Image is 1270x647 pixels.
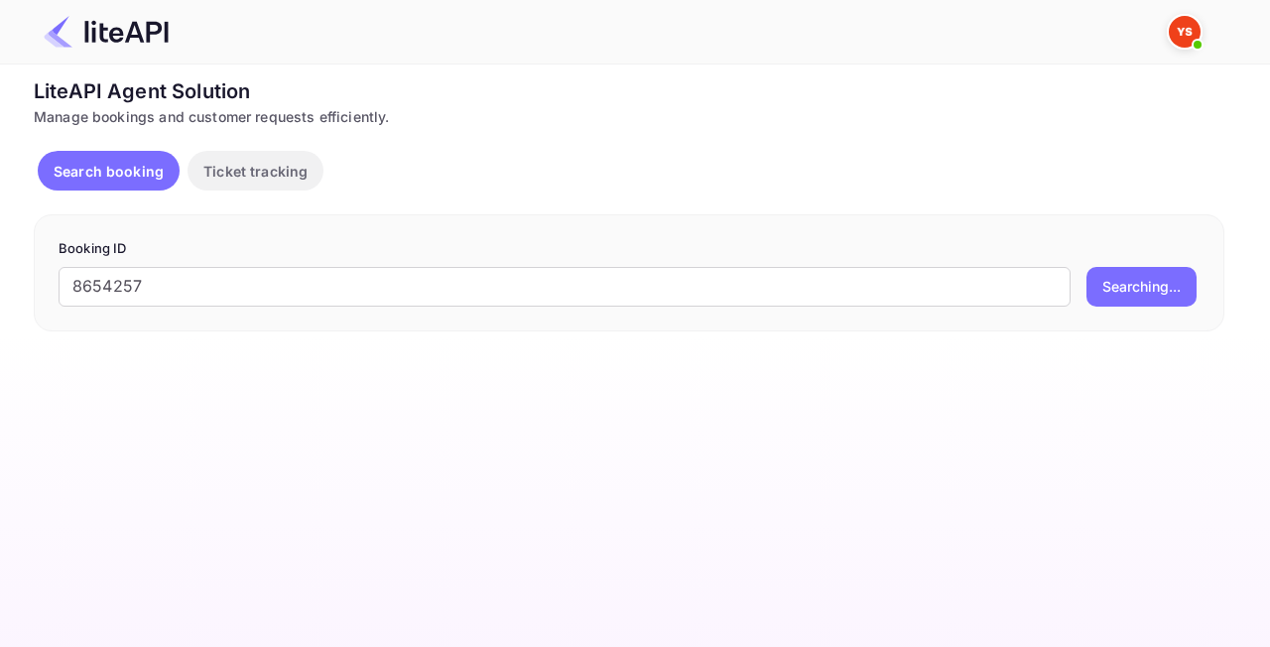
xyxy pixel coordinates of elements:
[59,267,1071,307] input: Enter Booking ID (e.g., 63782194)
[1086,267,1197,307] button: Searching...
[34,76,1224,106] div: LiteAPI Agent Solution
[59,239,1200,259] p: Booking ID
[1169,16,1201,48] img: Yandex Support
[34,106,1224,127] div: Manage bookings and customer requests efficiently.
[44,16,169,48] img: LiteAPI Logo
[203,161,308,182] p: Ticket tracking
[54,161,164,182] p: Search booking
